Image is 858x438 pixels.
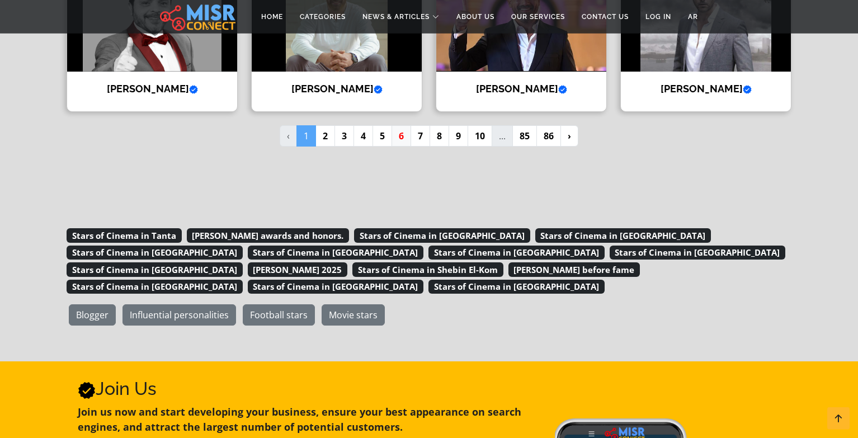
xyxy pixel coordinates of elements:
[248,262,348,277] span: [PERSON_NAME] 2025
[296,125,316,147] span: 1
[503,6,573,27] a: Our Services
[610,246,786,260] span: Stars of Cinema in [GEOGRAPHIC_DATA]
[76,83,229,95] h4: [PERSON_NAME]
[353,125,373,147] a: 4
[291,6,354,27] a: Categories
[67,280,243,294] span: Stars of Cinema in [GEOGRAPHIC_DATA]
[411,125,430,147] a: 7
[430,125,449,147] a: 8
[248,246,424,260] span: Stars of Cinema in [GEOGRAPHIC_DATA]
[67,229,185,242] a: Stars of Cinema in Tanta
[187,229,352,242] a: [PERSON_NAME] awards and honors.
[67,280,246,293] a: Stars of Cinema in [GEOGRAPHIC_DATA]
[535,229,714,242] a: Stars of Cinema in [GEOGRAPHIC_DATA]
[560,125,578,147] a: Next »
[243,304,315,326] a: Football stars
[248,263,351,276] a: [PERSON_NAME] 2025
[248,246,427,258] a: Stars of Cinema in [GEOGRAPHIC_DATA]
[352,262,503,277] span: Stars of Cinema in Shebin El-Kom
[743,85,752,94] svg: Verified account
[362,12,430,22] span: News & Articles
[558,85,567,94] svg: Verified account
[428,280,607,293] a: Stars of Cinema in [GEOGRAPHIC_DATA]
[445,83,598,95] h4: [PERSON_NAME]
[373,125,392,147] a: 5
[536,125,561,147] a: 86
[187,228,350,243] span: [PERSON_NAME] awards and honors.
[189,85,198,94] svg: Verified account
[354,6,448,27] a: News & Articles
[680,6,706,27] a: AR
[78,404,541,435] p: Join us now and start developing your business, ensure your best appearance on search engines, an...
[67,262,243,277] span: Stars of Cinema in [GEOGRAPHIC_DATA]
[392,125,411,147] a: 6
[67,228,182,243] span: Stars of Cinema in Tanta
[354,229,533,242] a: Stars of Cinema in [GEOGRAPHIC_DATA]
[78,378,541,399] h2: Join Us
[610,246,789,258] a: Stars of Cinema in [GEOGRAPHIC_DATA]
[448,6,503,27] a: About Us
[352,263,506,276] a: Stars of Cinema in Shebin El-Kom
[428,246,607,258] a: Stars of Cinema in [GEOGRAPHIC_DATA]
[334,125,354,147] a: 3
[468,125,492,147] a: 10
[508,262,640,277] span: [PERSON_NAME] before fame
[122,304,236,326] a: Influential personalities
[322,304,385,326] a: Movie stars
[637,6,680,27] a: Log in
[629,83,782,95] h4: [PERSON_NAME]
[67,246,246,258] a: Stars of Cinema in [GEOGRAPHIC_DATA]
[69,304,116,326] a: Blogger
[280,125,297,147] li: « Previous
[260,83,413,95] h4: [PERSON_NAME]
[160,3,235,31] img: main.misr_connect
[248,280,427,293] a: Stars of Cinema in [GEOGRAPHIC_DATA]
[449,125,468,147] a: 9
[354,228,530,243] span: Stars of Cinema in [GEOGRAPHIC_DATA]
[428,280,605,294] span: Stars of Cinema in [GEOGRAPHIC_DATA]
[78,382,96,399] svg: Verified account
[315,125,335,147] a: 2
[428,246,605,260] span: Stars of Cinema in [GEOGRAPHIC_DATA]
[374,85,383,94] svg: Verified account
[67,263,246,276] a: Stars of Cinema in [GEOGRAPHIC_DATA]
[248,280,424,294] span: Stars of Cinema in [GEOGRAPHIC_DATA]
[573,6,637,27] a: Contact Us
[67,246,243,260] span: Stars of Cinema in [GEOGRAPHIC_DATA]
[508,263,643,276] a: [PERSON_NAME] before fame
[512,125,537,147] a: 85
[253,6,291,27] a: Home
[535,228,711,243] span: Stars of Cinema in [GEOGRAPHIC_DATA]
